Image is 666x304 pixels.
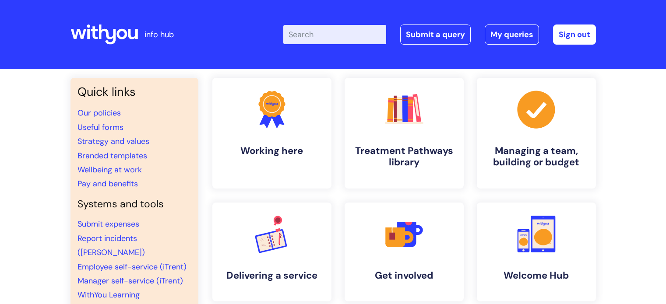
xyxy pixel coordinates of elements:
a: Branded templates [78,150,147,161]
h4: Working here [219,145,324,157]
a: Submit expenses [78,219,139,229]
a: Managing a team, building or budget [477,78,596,189]
a: Employee self-service (iTrent) [78,262,187,272]
h3: Quick links [78,85,191,99]
a: Delivering a service [212,203,331,301]
a: Pay and benefits [78,178,138,189]
a: My queries [485,24,539,45]
a: Submit a query [400,24,471,45]
a: WithYou Learning [78,290,140,300]
p: info hub [144,28,174,42]
h4: Welcome Hub [484,270,589,281]
h4: Managing a team, building or budget [484,145,589,168]
h4: Delivering a service [219,270,324,281]
a: Sign out [553,24,596,45]
a: Welcome Hub [477,203,596,301]
h4: Treatment Pathways library [352,145,457,168]
a: Useful forms [78,122,123,133]
h4: Get involved [352,270,457,281]
a: Wellbeing at work [78,164,142,175]
div: | - [283,24,596,45]
input: Search [283,25,386,44]
a: Our policies [78,108,121,118]
a: Strategy and values [78,136,149,147]
a: Working here [212,78,331,189]
a: Report incidents ([PERSON_NAME]) [78,233,145,258]
a: Manager self-service (iTrent) [78,276,183,286]
h4: Systems and tools [78,198,191,210]
a: Get involved [345,203,464,301]
a: Treatment Pathways library [345,78,464,189]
